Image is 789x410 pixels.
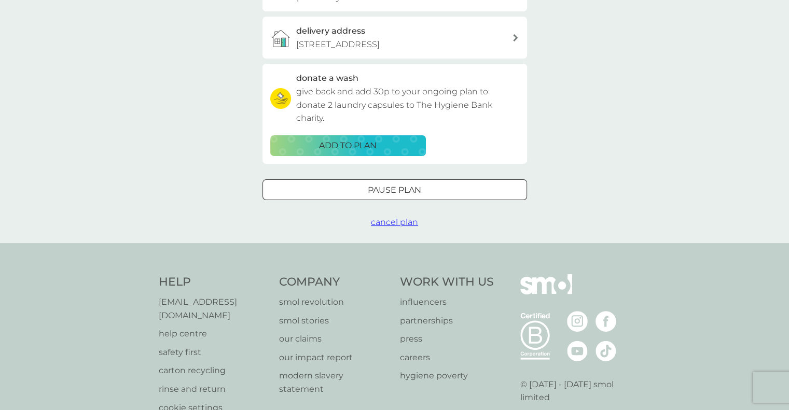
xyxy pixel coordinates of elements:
[159,295,269,322] a: [EMAIL_ADDRESS][DOMAIN_NAME]
[520,378,631,404] p: © [DATE] - [DATE] smol limited
[596,311,616,332] img: visit the smol Facebook page
[279,369,390,395] a: modern slavery statement
[400,295,494,309] a: influencers
[159,346,269,359] a: safety first
[159,327,269,341] a: help centre
[567,341,588,361] img: visit the smol Youtube page
[262,179,527,200] button: Pause plan
[319,139,377,152] p: ADD TO PLAN
[368,183,421,197] p: Pause plan
[371,216,418,229] button: cancel plan
[159,383,269,396] a: rinse and return
[400,314,494,328] a: partnerships
[596,341,616,361] img: visit the smol Tiktok page
[520,274,572,309] img: smol
[279,332,390,346] a: our claims
[371,217,418,227] span: cancel plan
[279,295,390,309] a: smol revolution
[296,38,380,51] p: [STREET_ADDRESS]
[159,364,269,377] a: carton recycling
[400,332,494,346] a: press
[279,351,390,364] a: our impact report
[296,85,519,125] p: give back and add 30p to your ongoing plan to donate 2 laundry capsules to The Hygiene Bank charity.
[262,17,527,59] a: delivery address[STREET_ADDRESS]
[400,351,494,364] a: careers
[400,369,494,383] a: hygiene poverty
[400,274,494,290] h4: Work With Us
[270,135,426,156] button: ADD TO PLAN
[296,72,358,85] h3: donate a wash
[279,314,390,328] a: smol stories
[159,274,269,290] h4: Help
[296,24,365,38] h3: delivery address
[567,311,588,332] img: visit the smol Instagram page
[279,274,390,290] h4: Company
